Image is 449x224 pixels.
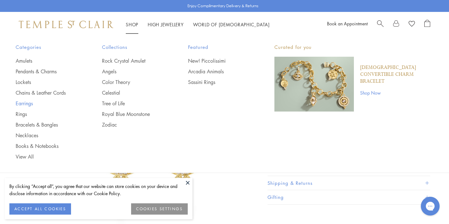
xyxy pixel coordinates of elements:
[418,195,443,218] iframe: Gorgias live chat messenger
[360,64,433,85] a: [DEMOGRAPHIC_DATA] Convertible Charm Bracelet
[377,20,384,29] a: Search
[16,143,77,149] a: Books & Notebooks
[148,21,184,28] a: High JewelleryHigh Jewellery
[188,43,249,51] span: Featured
[102,100,163,107] a: Tree of Life
[102,68,163,75] a: Angels
[274,43,433,51] p: Curated for you
[9,183,188,197] div: By clicking “Accept all”, you agree that our website can store cookies on your device and disclos...
[102,57,163,64] a: Rock Crystal Amulet
[102,89,163,96] a: Celestial
[102,79,163,86] a: Color Theory
[188,68,249,75] a: Arcadia Animals
[16,111,77,117] a: Rings
[268,176,430,190] button: Shipping & Returns
[16,57,77,64] a: Amulets
[188,79,249,86] a: Sassini Rings
[16,121,77,128] a: Bracelets & Bangles
[188,57,249,64] a: New! Piccolissimi
[16,68,77,75] a: Pendants & Charms
[16,153,77,160] a: View All
[187,3,258,9] p: Enjoy Complimentary Delivery & Returns
[102,111,163,117] a: Royal Blue Moonstone
[9,203,71,215] button: ACCEPT ALL COOKIES
[126,21,138,28] a: ShopShop
[131,203,188,215] button: COOKIES SETTINGS
[16,132,77,139] a: Necklaces
[193,21,270,28] a: World of [DEMOGRAPHIC_DATA]World of [DEMOGRAPHIC_DATA]
[16,43,77,51] span: Categories
[126,21,270,29] nav: Main navigation
[424,20,430,29] a: Open Shopping Bag
[16,100,77,107] a: Earrings
[360,89,433,96] a: Shop Now
[16,79,77,86] a: Lockets
[327,20,368,27] a: Book an Appointment
[16,89,77,96] a: Chains & Leather Cords
[409,20,415,29] a: View Wishlist
[19,21,113,28] img: Temple St. Clair
[268,190,430,204] button: Gifting
[102,121,163,128] a: Zodiac
[102,43,163,51] span: Collections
